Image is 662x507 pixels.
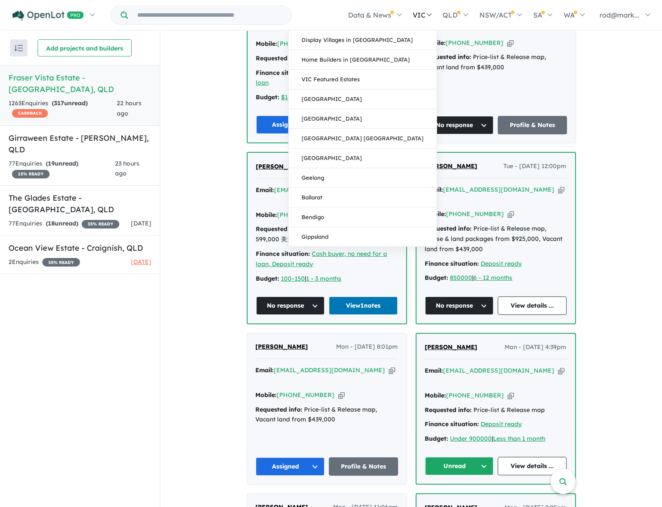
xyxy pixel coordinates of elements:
a: Gippsland [289,227,437,246]
span: 19 [48,160,55,167]
img: sort.svg [15,45,23,51]
a: Less than 1 month [494,435,546,442]
button: Copy [389,366,395,375]
a: Deposit ready [481,420,522,428]
strong: Budget: [425,435,449,442]
a: Profile & Notes [329,457,398,476]
button: No response [425,116,494,134]
a: [EMAIL_ADDRESS][DOMAIN_NAME] [443,367,555,374]
button: No response [425,296,494,315]
strong: Budget: [256,275,280,282]
div: 77 Enquir ies [9,219,119,229]
button: Copy [508,391,514,400]
button: Copy [558,185,564,194]
a: Cash buyer, no need for a loan, Deposit ready [256,250,387,268]
a: [PERSON_NAME] [256,162,309,172]
div: Price-list & Release map [256,53,398,64]
div: 77 Enquir ies [9,159,115,179]
strong: Requested info: [256,225,303,233]
button: No response [256,296,325,315]
strong: ( unread) [46,160,78,167]
a: [GEOGRAPHIC_DATA] [289,89,437,109]
strong: Budget: [256,93,280,101]
span: 18 [48,219,55,227]
span: [DATE] [131,258,151,266]
img: Openlot PRO Logo White [12,10,84,21]
a: [PERSON_NAME] [425,342,478,353]
a: View1notes [329,296,398,315]
span: 22 hours ago [117,99,142,117]
strong: Finance situation: [425,420,479,428]
strong: ( unread) [52,99,88,107]
a: 850000 [450,274,473,282]
span: [PERSON_NAME] [256,163,309,170]
h5: Girraween Estate - [PERSON_NAME] , QLD [9,132,151,155]
strong: Email: [425,367,443,374]
a: Geelong [289,168,437,188]
div: | [425,434,567,444]
div: Price-list & Release map, Vacant land from $439,000 [425,52,567,73]
a: [PHONE_NUMBER] [278,40,335,47]
span: Mon - [DATE] 4:39pm [505,342,567,353]
span: 35 % READY [82,220,119,228]
span: rod@mark... [600,11,639,19]
a: Profile & Notes [498,116,567,134]
div: 1263 Enquir ies [9,98,117,119]
a: [PHONE_NUMBER] [278,211,335,219]
a: [EMAIL_ADDRESS][DOMAIN_NAME] [274,366,385,374]
strong: Mobile: [256,40,278,47]
a: Under 900000 [450,435,492,442]
span: [DATE] [131,219,151,227]
div: 2 Enquir ies [9,257,80,267]
strong: Requested info: [425,406,472,414]
a: 100~150 [281,275,305,282]
strong: Mobile: [425,391,446,399]
div: Land Lot 196, 空置土地起价599,000 美元 [256,224,398,245]
div: Price-list & Release map, House & land packages from $925,000, Vacant land from $439,000 [425,224,567,254]
a: 6 - 12 months [474,274,513,282]
h5: The Glades Estate - [GEOGRAPHIC_DATA] , QLD [9,192,151,215]
button: Add projects and builders [38,39,132,56]
button: Assigned [256,116,325,134]
a: Ballarat [289,188,437,208]
a: [EMAIL_ADDRESS][DOMAIN_NAME] [275,186,386,194]
a: VIC Featured Estates [289,70,437,89]
a: [PHONE_NUMBER] [277,391,335,399]
a: [GEOGRAPHIC_DATA] [GEOGRAPHIC_DATA] [289,129,437,148]
strong: Budget: [425,274,449,282]
a: Bendigo [289,208,437,227]
strong: Requested info: [425,225,472,232]
a: View details ... [498,296,567,315]
button: Copy [508,210,514,219]
span: 317 [54,99,64,107]
span: CASHBACK [12,109,48,118]
span: [PERSON_NAME] [425,343,478,351]
a: 1 - 3 months [307,275,342,282]
span: [PERSON_NAME] [256,343,308,350]
h5: Fraser Vista Estate - [GEOGRAPHIC_DATA] , QLD [9,72,151,95]
button: Copy [558,366,564,375]
strong: Email: [256,186,275,194]
div: | [425,273,567,283]
a: [EMAIL_ADDRESS][DOMAIN_NAME] [443,186,555,193]
a: [PERSON_NAME] [256,342,308,352]
a: [PHONE_NUMBER] [446,210,504,218]
span: Mon - [DATE] 8:01pm [337,342,398,352]
div: | [256,274,398,284]
strong: Mobile: [256,211,278,219]
a: View details ... [498,457,567,475]
div: Price-list & Release map, Vacant land from $439,000 [256,405,398,425]
span: 23 hours ago [115,160,139,178]
a: Home Builders in [GEOGRAPHIC_DATA] [289,50,437,70]
a: Display Villages in [GEOGRAPHIC_DATA] [289,30,437,50]
div: | [256,92,398,103]
a: [GEOGRAPHIC_DATA] [289,148,437,168]
div: Price-list & Release map [425,405,567,415]
strong: Email: [256,366,274,374]
a: Deposit ready [481,260,522,267]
